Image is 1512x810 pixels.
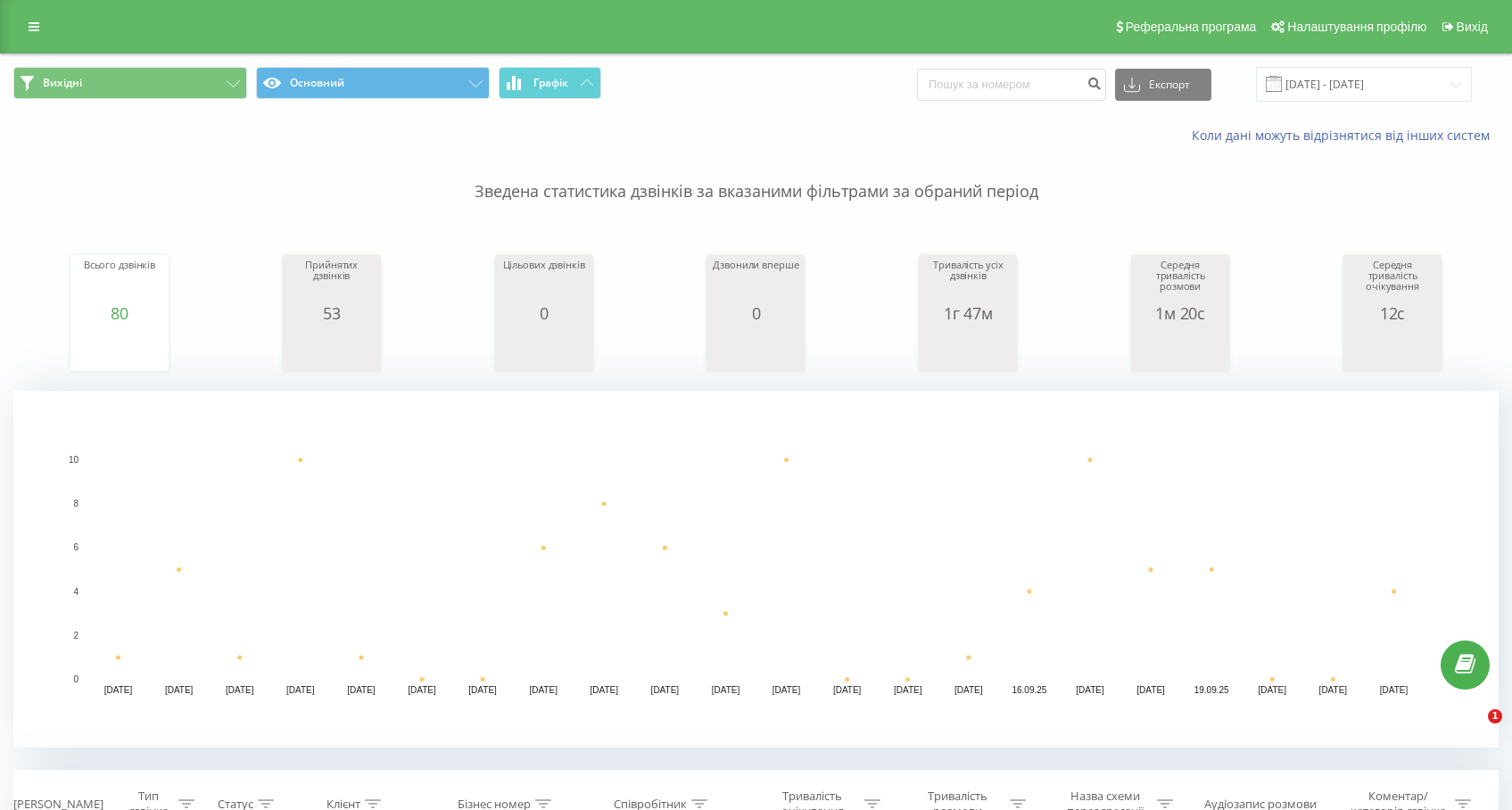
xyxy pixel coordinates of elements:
[13,145,1499,203] p: Зведена статистика дзвінків за вказаними фільтрами за обраний період
[1136,304,1225,322] div: 1м 20с
[499,67,601,99] button: Графік
[226,685,254,695] text: [DATE]
[75,304,164,322] div: 80
[529,685,558,695] text: [DATE]
[591,685,619,695] text: [DATE]
[468,685,497,695] text: [DATE]
[1126,20,1257,34] span: Реферальна програма
[773,685,801,695] text: [DATE]
[1451,709,1494,752] iframe: Intercom live chat
[1348,322,1437,376] svg: A chart.
[73,499,78,508] text: 8
[917,69,1106,101] input: Пошук за номером
[75,260,164,304] div: Всього дзвінків
[954,685,983,695] text: [DATE]
[286,685,315,695] text: [DATE]
[73,631,78,641] text: 2
[347,685,376,695] text: [DATE]
[923,322,1012,376] svg: A chart.
[104,685,133,695] text: [DATE]
[165,685,194,695] text: [DATE]
[651,685,680,695] text: [DATE]
[1076,685,1104,695] text: [DATE]
[712,685,740,695] text: [DATE]
[1192,127,1499,144] a: Коли дані можуть відрізнятися вiд інших систем
[500,260,589,304] div: Цільових дзвінків
[1115,69,1211,101] button: Експорт
[1380,685,1409,695] text: [DATE]
[923,304,1012,322] div: 1г 47м
[69,455,79,465] text: 10
[500,322,589,376] svg: A chart.
[1348,304,1437,322] div: 12с
[1319,685,1348,695] text: [DATE]
[1457,20,1488,34] span: Вихід
[500,304,589,322] div: 0
[1194,685,1229,695] text: 19.09.25
[1259,685,1287,695] text: [DATE]
[13,67,247,99] button: Вихідні
[923,260,1012,304] div: Тривалість усіх дзвінків
[1488,709,1502,723] span: 1
[533,77,568,89] span: Графік
[73,587,78,597] text: 4
[287,260,376,304] div: Прийнятих дзвінків
[1136,322,1225,376] svg: A chart.
[73,674,78,684] text: 0
[43,76,82,90] span: Вихідні
[1287,20,1426,34] span: Налаштування профілю
[711,260,800,304] div: Дзвонили вперше
[408,685,436,695] text: [DATE]
[287,304,376,322] div: 53
[75,322,164,376] svg: A chart.
[287,322,376,376] svg: A chart.
[711,304,800,322] div: 0
[1136,260,1225,304] div: Середня тривалість розмови
[711,322,800,376] svg: A chart.
[13,391,1499,748] svg: A chart.
[1348,260,1437,304] div: Середня тривалість очікування
[894,685,922,695] text: [DATE]
[73,543,78,553] text: 6
[833,685,862,695] text: [DATE]
[256,67,490,99] button: Основний
[1136,685,1165,695] text: [DATE]
[1012,685,1046,695] text: 16.09.25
